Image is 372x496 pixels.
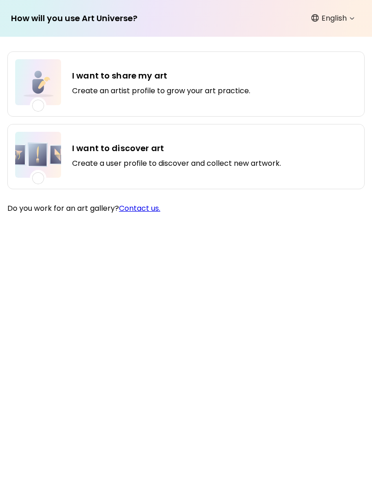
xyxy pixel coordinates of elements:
[72,159,281,168] h5: Create a user profile to discover and collect new artwork.
[311,14,319,22] img: Language
[314,11,358,26] div: English
[72,86,250,96] h5: Create an artist profile to grow your art practice.
[15,59,61,105] img: illustration
[119,203,160,214] a: Contact us.
[15,132,61,178] img: illustration
[7,204,365,228] h5: Do you work for an art gallery?
[72,141,281,155] h4: I want to discover art
[72,69,250,83] h4: I want to share my art
[11,14,137,23] h5: How will you use Art Universe?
